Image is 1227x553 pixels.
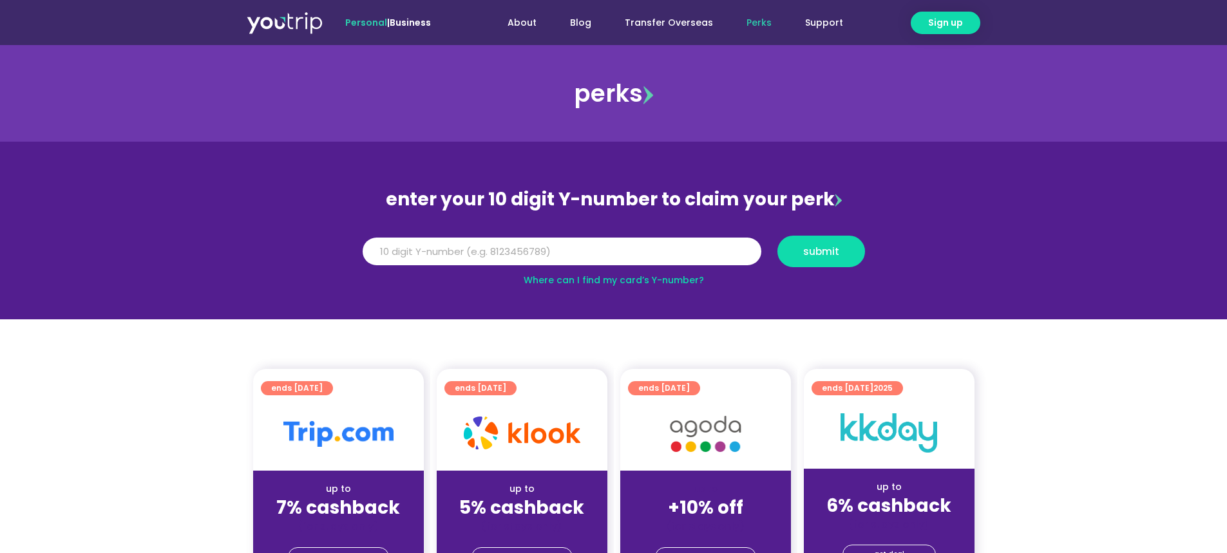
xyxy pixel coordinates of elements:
[263,520,414,533] div: (for stays only)
[345,16,387,29] span: Personal
[363,238,761,266] input: 10 digit Y-number (e.g. 8123456789)
[390,16,431,29] a: Business
[261,381,333,395] a: ends [DATE]
[447,482,597,496] div: up to
[873,382,893,393] span: 2025
[447,520,597,533] div: (for stays only)
[631,520,781,533] div: (for stays only)
[668,495,743,520] strong: +10% off
[826,493,951,518] strong: 6% cashback
[608,11,730,35] a: Transfer Overseas
[814,518,964,531] div: (for stays only)
[444,381,517,395] a: ends [DATE]
[466,11,860,35] nav: Menu
[459,495,584,520] strong: 5% cashback
[356,183,871,216] div: enter your 10 digit Y-number to claim your perk
[803,247,839,256] span: submit
[553,11,608,35] a: Blog
[638,381,690,395] span: ends [DATE]
[694,482,718,495] span: up to
[455,381,506,395] span: ends [DATE]
[628,381,700,395] a: ends [DATE]
[730,11,788,35] a: Perks
[812,381,903,395] a: ends [DATE]2025
[928,16,963,30] span: Sign up
[491,11,553,35] a: About
[814,480,964,494] div: up to
[345,16,431,29] span: |
[788,11,860,35] a: Support
[271,381,323,395] span: ends [DATE]
[777,236,865,267] button: submit
[911,12,980,34] a: Sign up
[524,274,704,286] a: Where can I find my card’s Y-number?
[276,495,400,520] strong: 7% cashback
[363,236,865,277] form: Y Number
[822,381,893,395] span: ends [DATE]
[263,482,414,496] div: up to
